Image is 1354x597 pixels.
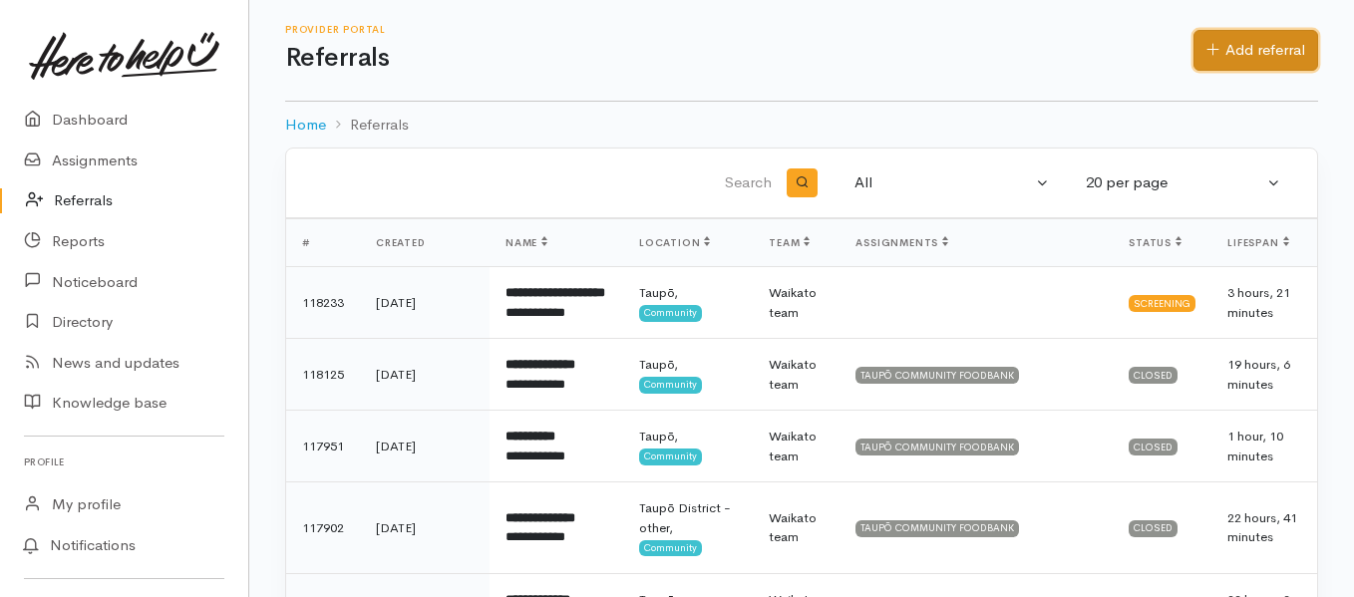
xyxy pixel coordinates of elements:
span: Team [769,236,810,249]
span: Location [639,236,710,249]
a: Home [285,114,326,137]
span: 1 hour, 10 minutes [1227,428,1283,464]
div: Closed [1129,367,1178,383]
div: Waikato team [769,355,824,394]
div: Closed [1129,439,1178,454]
time: [DATE] [376,366,416,383]
span: 3 hours, 21 minutes [1227,284,1290,321]
time: [DATE] [376,294,416,311]
div: Waikato team [769,508,824,547]
div: Waikato team [769,427,824,465]
time: [DATE] [376,519,416,536]
div: 20 per page [1086,171,1263,194]
h6: Profile [24,448,224,475]
button: 20 per page [1074,163,1293,202]
button: All [843,163,1062,202]
span: Community [639,448,702,464]
span: Status [1129,236,1182,249]
span: 19 hours, 6 minutes [1227,356,1290,393]
span: Community [639,377,702,393]
td: 118233 [286,267,360,339]
time: [DATE] [376,438,416,454]
div: TAUPŌ COMMUNITY FOODBANK [855,367,1019,383]
h1: Referrals [285,44,1193,73]
div: TAUPŌ COMMUNITY FOODBANK [855,520,1019,536]
div: Waikato team [769,283,824,322]
span: Taupō, [639,428,678,445]
td: 117902 [286,482,360,574]
th: # [286,219,360,267]
li: Referrals [326,114,409,137]
span: Assignments [855,236,948,249]
span: Lifespan [1227,236,1288,249]
td: 117951 [286,411,360,482]
span: Community [639,540,702,556]
nav: breadcrumb [285,102,1318,149]
h6: Provider Portal [285,24,1193,35]
a: Add referral [1193,30,1318,71]
td: 118125 [286,339,360,411]
div: Closed [1129,520,1178,536]
span: Taupō District - other, [639,499,731,536]
span: Taupō, [639,284,678,301]
div: Screening [1129,295,1195,311]
span: 22 hours, 41 minutes [1227,509,1297,546]
span: Community [639,305,702,321]
th: Created [360,219,490,267]
input: Search [310,159,776,207]
span: Taupō, [639,356,678,373]
span: Name [506,236,547,249]
div: All [854,171,1032,194]
div: TAUPŌ COMMUNITY FOODBANK [855,439,1019,454]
